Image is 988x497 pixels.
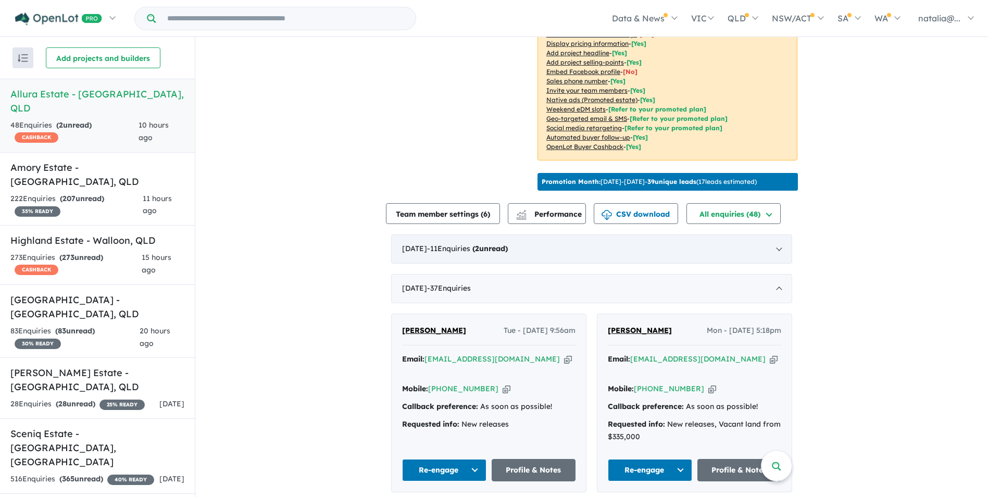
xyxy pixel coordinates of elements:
[546,49,609,57] u: Add project headline
[10,160,184,189] h5: Amory Estate - [GEOGRAPHIC_DATA] , QLD
[15,265,58,275] span: CASHBACK
[770,354,778,365] button: Copy
[634,384,704,393] a: [PHONE_NUMBER]
[630,86,645,94] span: [ Yes ]
[546,58,624,66] u: Add project selling-points
[143,194,172,216] span: 11 hours ago
[402,418,576,431] div: New releases
[608,401,781,413] div: As soon as possible!
[707,325,781,337] span: Mon - [DATE] 5:18pm
[546,124,622,132] u: Social media retargeting
[427,244,508,253] span: - 11 Enquir ies
[708,383,716,394] button: Copy
[10,325,140,350] div: 83 Enquir ies
[59,253,103,262] strong: ( unread)
[10,193,143,218] div: 222 Enquir ies
[427,283,471,293] span: - 37 Enquir ies
[55,326,95,336] strong: ( unread)
[158,7,414,30] input: Try estate name, suburb, builder or developer
[59,120,63,130] span: 2
[517,210,526,216] img: line-chart.svg
[542,177,757,187] p: [DATE] - [DATE] - ( 17 leads estimated)
[140,326,170,348] span: 20 hours ago
[159,474,184,483] span: [DATE]
[428,384,498,393] a: [PHONE_NUMBER]
[18,54,28,62] img: sort.svg
[10,366,184,394] h5: [PERSON_NAME] Estate - [GEOGRAPHIC_DATA] , QLD
[10,427,184,469] h5: Sceniq Estate - [GEOGRAPHIC_DATA] , [GEOGRAPHIC_DATA]
[624,124,722,132] span: [Refer to your promoted plan]
[546,77,608,85] u: Sales phone number
[602,210,612,220] img: download icon
[608,105,706,113] span: [Refer to your promoted plan]
[159,399,184,408] span: [DATE]
[546,105,606,113] u: Weekend eDM slots
[10,252,142,277] div: 273 Enquir ies
[504,325,576,337] span: Tue - [DATE] 9:56am
[631,40,646,47] span: [ Yes ]
[608,402,684,411] strong: Callback preference:
[518,209,582,219] span: Performance
[402,402,478,411] strong: Callback preference:
[402,384,428,393] strong: Mobile:
[391,234,792,264] div: [DATE]
[608,459,692,481] button: Re-engage
[475,244,479,253] span: 2
[627,58,642,66] span: [ Yes ]
[546,40,629,47] u: Display pricing information
[10,119,139,144] div: 48 Enquir ies
[10,398,145,411] div: 28 Enquir ies
[59,474,103,483] strong: ( unread)
[15,13,102,26] img: Openlot PRO Logo White
[546,68,620,76] u: Embed Facebook profile
[472,244,508,253] strong: ( unread)
[402,419,459,429] strong: Requested info:
[623,68,637,76] span: [ No ]
[546,96,637,104] u: Native ads (Promoted estate)
[608,326,672,335] span: [PERSON_NAME]
[633,133,648,141] span: [Yes]
[564,354,572,365] button: Copy
[58,326,66,336] span: 83
[62,253,74,262] span: 273
[58,399,67,408] span: 28
[516,213,527,220] img: bar-chart.svg
[10,233,184,247] h5: Highland Estate - Walloon , QLD
[610,77,626,85] span: [ Yes ]
[608,325,672,337] a: [PERSON_NAME]
[139,120,169,142] span: 10 hours ago
[46,47,160,68] button: Add projects and builders
[686,203,781,224] button: All enquiries (48)
[10,293,184,321] h5: [GEOGRAPHIC_DATA] - [GEOGRAPHIC_DATA] , QLD
[492,459,576,481] a: Profile & Notes
[503,383,510,394] button: Copy
[60,194,104,203] strong: ( unread)
[56,399,95,408] strong: ( unread)
[99,400,145,410] span: 25 % READY
[608,384,634,393] strong: Mobile:
[608,418,781,443] div: New releases, Vacant land from $335,000
[15,339,61,349] span: 30 % READY
[594,203,678,224] button: CSV download
[15,206,60,217] span: 35 % READY
[508,203,586,224] button: Performance
[402,326,466,335] span: [PERSON_NAME]
[546,115,627,122] u: Geo-targeted email & SMS
[608,419,665,429] strong: Requested info:
[62,194,76,203] span: 207
[626,143,641,151] span: [Yes]
[918,13,960,23] span: natalia@...
[546,143,623,151] u: OpenLot Buyer Cashback
[546,133,630,141] u: Automated buyer follow-up
[630,354,766,364] a: [EMAIL_ADDRESS][DOMAIN_NAME]
[608,354,630,364] strong: Email:
[546,86,628,94] u: Invite your team members
[402,354,424,364] strong: Email:
[483,209,487,219] span: 6
[424,354,560,364] a: [EMAIL_ADDRESS][DOMAIN_NAME]
[630,115,728,122] span: [Refer to your promoted plan]
[402,459,486,481] button: Re-engage
[386,203,500,224] button: Team member settings (6)
[402,401,576,413] div: As soon as possible!
[542,178,601,185] b: Promotion Month:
